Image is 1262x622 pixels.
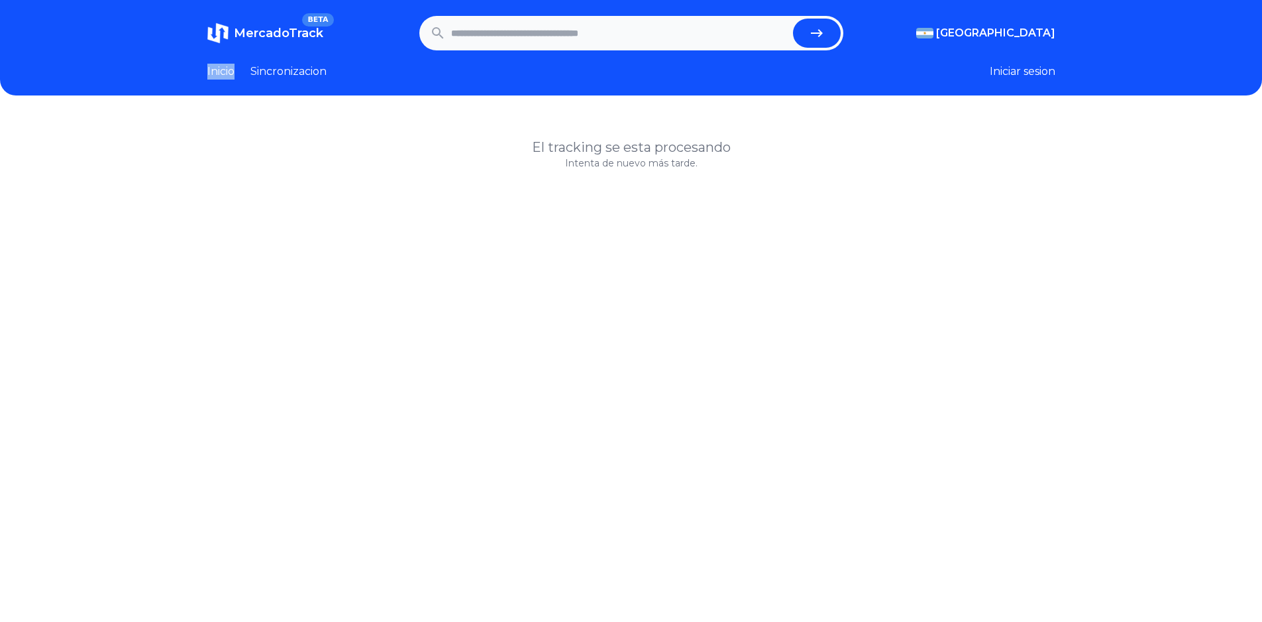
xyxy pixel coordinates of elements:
span: BETA [302,13,333,27]
h1: El tracking se esta procesando [207,138,1055,156]
p: Intenta de nuevo más tarde. [207,156,1055,170]
button: Iniciar sesion [990,64,1055,80]
span: MercadoTrack [234,26,323,40]
button: [GEOGRAPHIC_DATA] [916,25,1055,41]
img: Argentina [916,28,933,38]
img: MercadoTrack [207,23,229,44]
a: MercadoTrackBETA [207,23,323,44]
a: Sincronizacion [250,64,327,80]
span: [GEOGRAPHIC_DATA] [936,25,1055,41]
a: Inicio [207,64,235,80]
